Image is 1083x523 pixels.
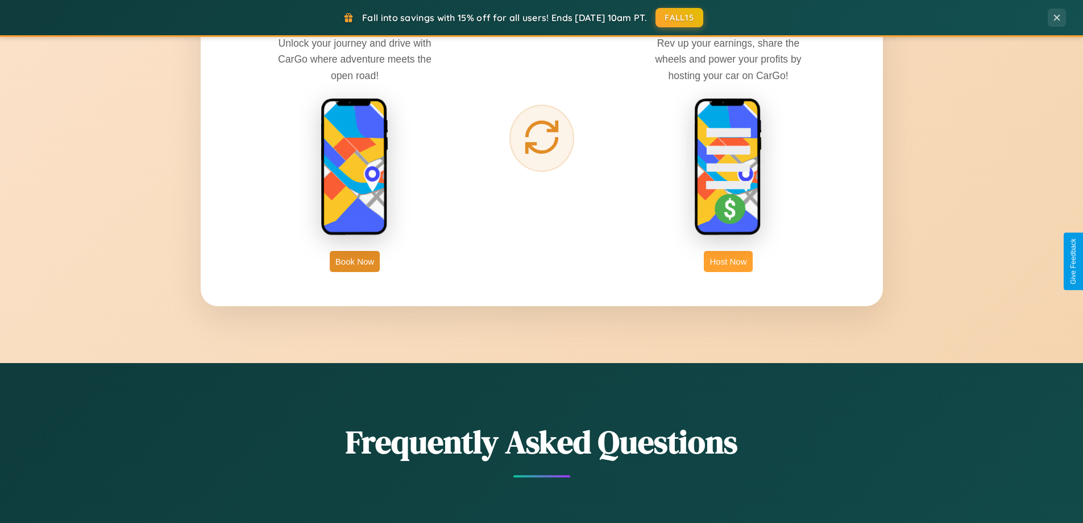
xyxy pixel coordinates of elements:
div: Give Feedback [1069,238,1077,285]
p: Unlock your journey and drive with CarGo where adventure meets the open road! [269,35,440,83]
p: Rev up your earnings, share the wheels and power your profits by hosting your car on CarGo! [643,35,814,83]
button: Host Now [704,251,752,272]
img: host phone [694,98,762,237]
span: Fall into savings with 15% off for all users! Ends [DATE] 10am PT. [362,12,647,23]
button: FALL15 [655,8,703,27]
button: Book Now [330,251,380,272]
h2: Frequently Asked Questions [201,420,883,464]
img: rent phone [321,98,389,237]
